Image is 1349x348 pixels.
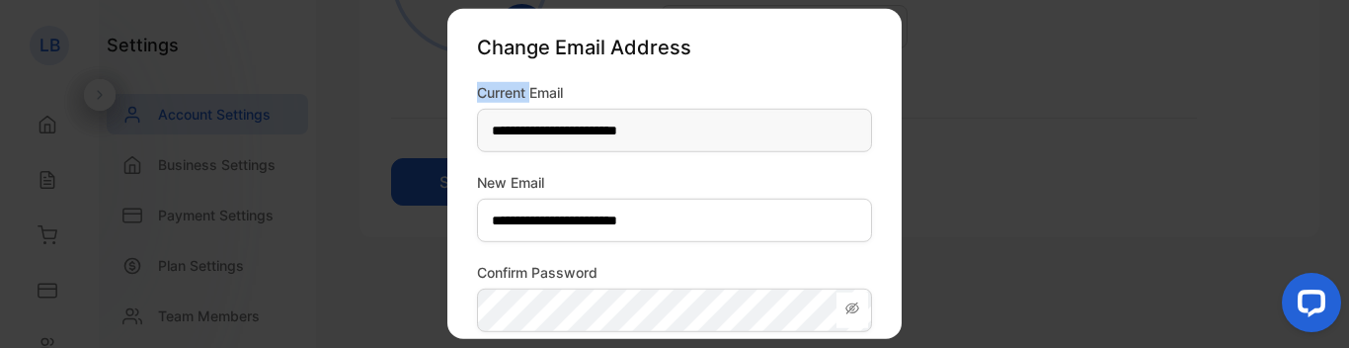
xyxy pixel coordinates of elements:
label: New Email [477,172,872,193]
label: Confirm Password [477,262,872,283]
p: Change Email Address [477,33,872,62]
iframe: LiveChat chat widget [1266,265,1349,348]
label: Current Email [477,82,872,103]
